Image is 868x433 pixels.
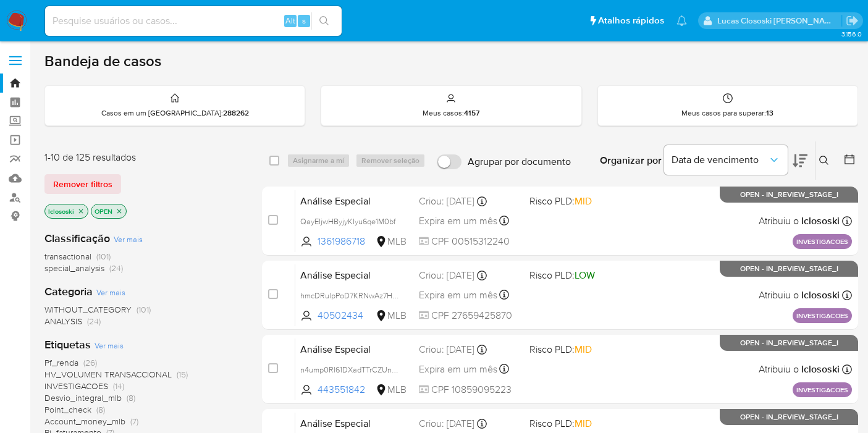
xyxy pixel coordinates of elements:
a: Sair [846,14,859,27]
span: s [302,15,306,27]
p: lucas.clososki@mercadolivre.com [717,15,842,27]
input: Pesquise usuários ou casos... [45,13,342,29]
button: search-icon [311,12,337,30]
a: Notificações [676,15,687,26]
span: Atalhos rápidos [598,14,664,27]
span: Alt [285,15,295,27]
